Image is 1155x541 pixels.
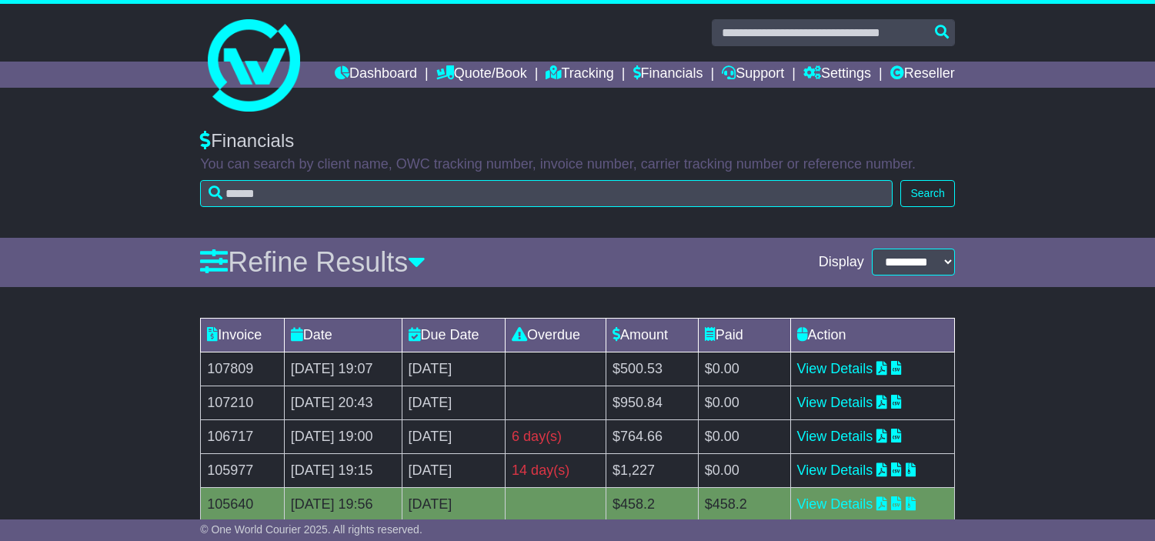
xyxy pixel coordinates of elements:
td: [DATE] 19:56 [284,487,402,521]
td: $0.00 [698,352,790,386]
td: 107210 [201,386,285,419]
div: Financials [200,130,955,152]
td: Amount [606,318,698,352]
a: View Details [797,395,873,410]
a: Settings [803,62,871,88]
a: Tracking [546,62,613,88]
td: Action [790,318,954,352]
a: Dashboard [335,62,417,88]
td: Invoice [201,318,285,352]
td: $0.00 [698,453,790,487]
td: $500.53 [606,352,698,386]
td: [DATE] [402,419,506,453]
span: Display [819,254,864,271]
a: Support [722,62,784,88]
td: 105977 [201,453,285,487]
div: 6 day(s) [512,426,599,447]
td: Date [284,318,402,352]
span: © One World Courier 2025. All rights reserved. [200,523,422,536]
a: View Details [797,361,873,376]
td: [DATE] 19:15 [284,453,402,487]
button: Search [900,180,954,207]
td: Paid [698,318,790,352]
td: 105640 [201,487,285,521]
td: 107809 [201,352,285,386]
td: $950.84 [606,386,698,419]
td: 106717 [201,419,285,453]
td: [DATE] 19:07 [284,352,402,386]
a: Refine Results [200,246,426,278]
td: [DATE] [402,386,506,419]
td: $0.00 [698,419,790,453]
td: [DATE] [402,453,506,487]
td: Overdue [506,318,606,352]
td: Due Date [402,318,506,352]
p: You can search by client name, OWC tracking number, invoice number, carrier tracking number or re... [200,156,955,173]
a: Financials [633,62,703,88]
td: $0.00 [698,386,790,419]
a: Quote/Book [436,62,527,88]
td: [DATE] [402,352,506,386]
td: [DATE] 19:00 [284,419,402,453]
td: $458.2 [698,487,790,521]
td: $764.66 [606,419,698,453]
td: $1,227 [606,453,698,487]
a: View Details [797,429,873,444]
td: [DATE] [402,487,506,521]
a: Reseller [890,62,955,88]
td: $458.2 [606,487,698,521]
a: View Details [797,463,873,478]
td: [DATE] 20:43 [284,386,402,419]
div: 14 day(s) [512,460,599,481]
a: View Details [797,496,873,512]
